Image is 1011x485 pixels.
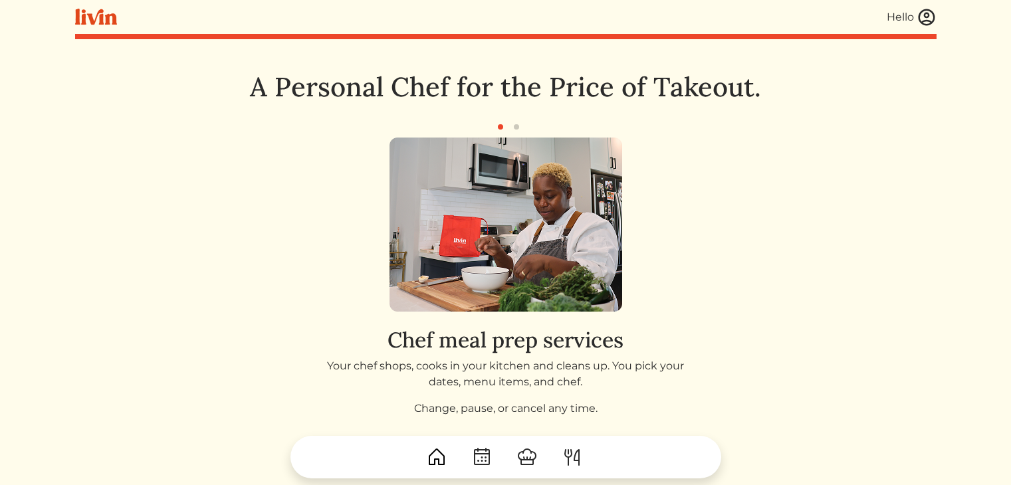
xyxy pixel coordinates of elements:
img: CalendarDots-5bcf9d9080389f2a281d69619e1c85352834be518fbc73d9501aef674afc0d57.svg [471,446,493,468]
img: House-9bf13187bcbb5817f509fe5e7408150f90897510c4275e13d0d5fca38e0b5951.svg [426,446,447,468]
div: Hello [887,9,914,25]
img: get_started_1-0a65ebd32e7c329797e27adf41642e3aafd0a893fca442ac9c35c8b44ad508ba.png [390,138,622,312]
p: Your chef shops, cooks in your kitchen and cleans up. You pick your dates, menu items, and chef. [313,358,698,390]
img: livin-logo-a0d97d1a881af30f6274990eb6222085a2533c92bbd1e4f22c21b4f0d0e3210c.svg [75,9,117,25]
img: user_account-e6e16d2ec92f44fc35f99ef0dc9cddf60790bfa021a6ecb1c896eb5d2907b31c.svg [917,7,937,27]
img: ForkKnife-55491504ffdb50bab0c1e09e7649658475375261d09fd45db06cec23bce548bf.svg [562,446,583,468]
h1: A Personal Chef for the Price of Takeout. [183,71,829,103]
img: ChefHat-a374fb509e4f37eb0702ca99f5f64f3b6956810f32a249b33092029f8484b388.svg [516,446,538,468]
h2: Chef meal prep services [313,328,698,353]
p: Change, pause, or cancel any time. [313,401,698,417]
